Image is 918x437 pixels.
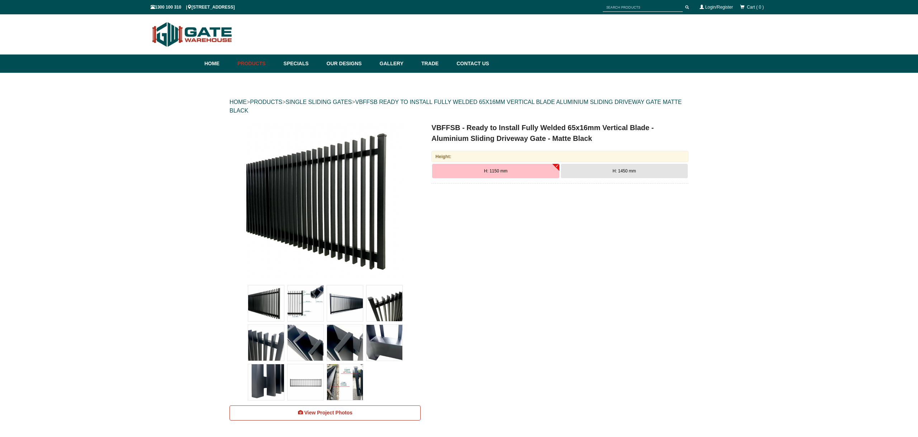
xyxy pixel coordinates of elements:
img: VBFFSB - Ready to Install Fully Welded 65x16mm Vertical Blade - Aluminium Sliding Driveway Gate -... [366,325,402,361]
img: VBFFSB - Ready to Install Fully Welded 65x16mm Vertical Blade - Aluminium Sliding Driveway Gate -... [366,285,402,321]
div: Height: [431,151,688,162]
a: Our Designs [323,54,376,73]
img: VBFFSB - Ready to Install Fully Welded 65x16mm Vertical Blade - Aluminium Sliding Driveway Gate -... [288,364,323,400]
img: VBFFSB - Ready to Install Fully Welded 65x16mm Vertical Blade - Aluminium Sliding Driveway Gate -... [327,325,363,361]
input: SEARCH PRODUCTS [603,3,683,12]
a: VBFFSB READY TO INSTALL FULLY WELDED 65X16MM VERTICAL BLADE ALUMINIUM SLIDING DRIVEWAY GATE MATTE... [229,99,682,114]
span: 1300 100 310 | [STREET_ADDRESS] [151,5,235,10]
a: Contact Us [453,54,489,73]
a: PRODUCTS [250,99,282,105]
a: Trade [418,54,453,73]
img: VBFFSB - Ready to Install Fully Welded 65x16mm Vertical Blade - Aluminium Sliding Driveway Gate -... [288,285,323,321]
a: Gallery [376,54,418,73]
div: > > > [229,91,688,122]
a: Specials [280,54,323,73]
a: Home [204,54,234,73]
img: VBFFSB - Ready to Install Fully Welded 65x16mm Vertical Blade - Aluminium Sliding Driveway Gate -... [288,325,323,361]
span: View Project Photos [304,410,352,415]
span: H: 1450 mm [612,168,636,174]
button: H: 1150 mm [432,164,559,178]
a: HOME [229,99,247,105]
img: VBFFSB - Ready to Install Fully Welded 65x16mm Vertical Blade - Aluminium Sliding Driveway Gate -... [327,285,363,321]
img: VBFFSB - Ready to Install Fully Welded 65x16mm Vertical Blade - Aluminium Sliding Driveway Gate -... [248,364,284,400]
img: VBFFSB - Ready to Install Fully Welded 65x16mm Vertical Blade - Aluminium Sliding Driveway Gate -... [248,325,284,361]
span: H: 1150 mm [484,168,507,174]
img: Gate Warehouse [151,18,234,51]
img: VBFFSB - Ready to Install Fully Welded 65x16mm Vertical Blade - Aluminium Sliding Driveway Gate -... [248,285,284,321]
span: Cart ( 0 ) [747,5,764,10]
a: View Project Photos [229,405,421,421]
a: VBFFSB - Ready to Install Fully Welded 65x16mm Vertical Blade - Aluminium Sliding Driveway Gate -... [230,122,420,280]
a: Products [234,54,280,73]
img: VBFFSB - Ready to Install Fully Welded 65x16mm Vertical Blade - Aluminium Sliding Driveway Gate -... [327,364,363,400]
a: Login/Register [705,5,733,10]
a: SINGLE SLIDING GATES [285,99,352,105]
button: H: 1450 mm [561,164,688,178]
img: VBFFSB - Ready to Install Fully Welded 65x16mm Vertical Blade - Aluminium Sliding Driveway Gate -... [246,122,404,280]
h1: VBFFSB - Ready to Install Fully Welded 65x16mm Vertical Blade - Aluminium Sliding Driveway Gate -... [431,122,688,144]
